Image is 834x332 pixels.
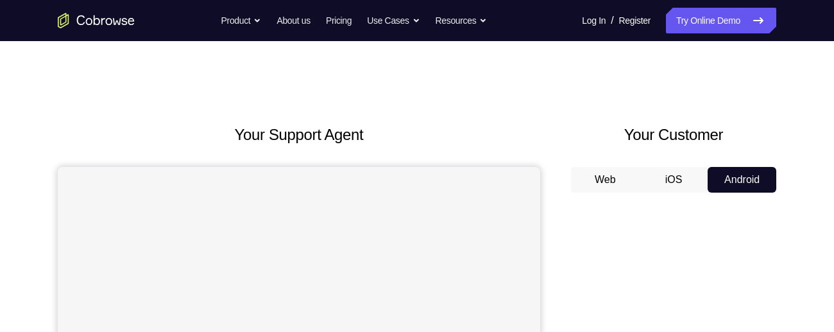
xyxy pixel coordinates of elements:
[708,167,776,193] button: Android
[326,8,352,33] a: Pricing
[611,13,613,28] span: /
[436,8,488,33] button: Resources
[666,8,776,33] a: Try Online Demo
[367,8,420,33] button: Use Cases
[619,8,651,33] a: Register
[58,13,135,28] a: Go to the home page
[277,8,310,33] a: About us
[571,167,640,193] button: Web
[58,123,540,146] h2: Your Support Agent
[221,8,262,33] button: Product
[640,167,708,193] button: iOS
[571,123,776,146] h2: Your Customer
[582,8,606,33] a: Log In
